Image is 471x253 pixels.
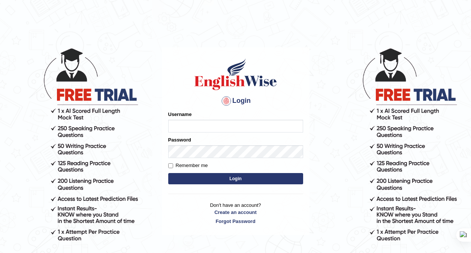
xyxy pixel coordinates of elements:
a: Forgot Password [168,218,303,225]
label: Password [168,136,191,143]
h4: Login [168,95,303,107]
img: Logo of English Wise sign in for intelligent practice with AI [193,57,278,91]
p: Don't have an account? [168,202,303,225]
a: Create an account [168,209,303,216]
input: Remember me [168,163,173,168]
label: Username [168,111,192,118]
label: Remember me [168,162,208,169]
button: Login [168,173,303,184]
